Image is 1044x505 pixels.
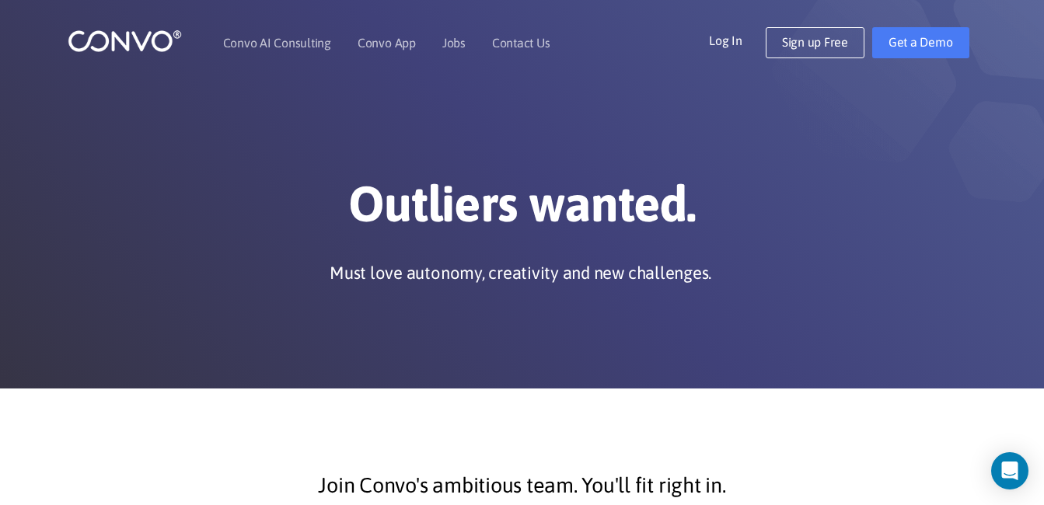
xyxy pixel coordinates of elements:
a: Convo AI Consulting [223,37,331,49]
img: logo_1.png [68,29,182,53]
p: Join Convo's ambitious team. You'll fit right in. [103,466,942,505]
a: Convo App [358,37,416,49]
p: Must love autonomy, creativity and new challenges. [330,261,711,284]
div: Open Intercom Messenger [991,452,1028,489]
h1: Outliers wanted. [91,174,954,246]
a: Jobs [442,37,466,49]
a: Contact Us [492,37,550,49]
a: Log In [709,27,766,52]
a: Get a Demo [872,27,969,58]
a: Sign up Free [766,27,864,58]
